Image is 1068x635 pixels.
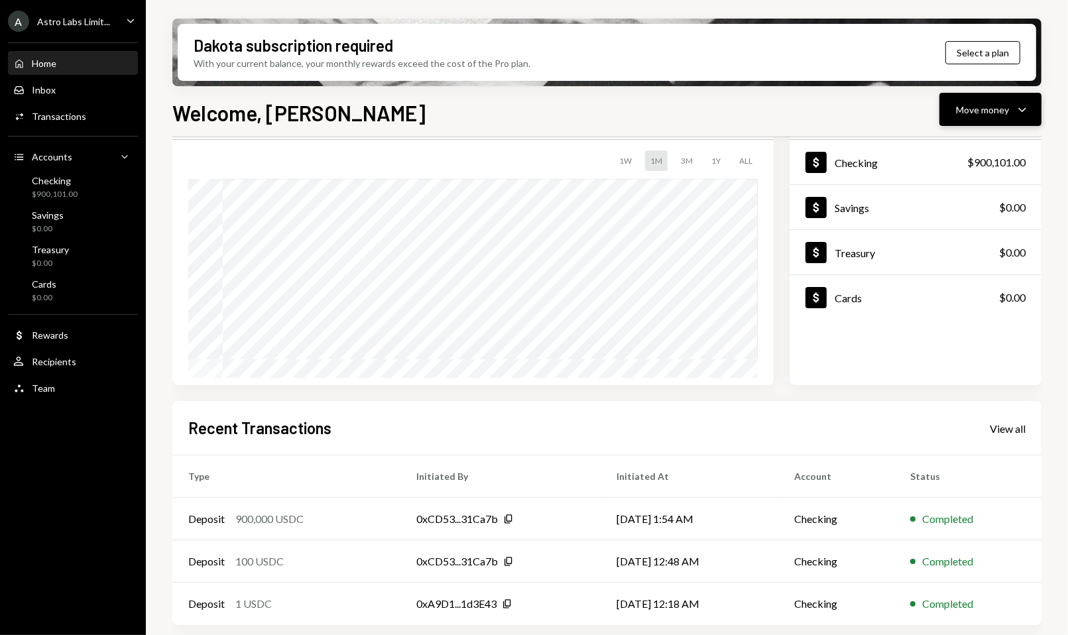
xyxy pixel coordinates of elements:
[416,553,498,569] div: 0xCD53...31Ca7b
[32,382,55,394] div: Team
[601,455,778,498] th: Initiated At
[8,78,138,101] a: Inbox
[8,349,138,373] a: Recipients
[734,150,758,171] div: ALL
[922,553,973,569] div: Completed
[8,144,138,168] a: Accounts
[188,596,225,612] div: Deposit
[32,223,64,235] div: $0.00
[32,356,76,367] div: Recipients
[990,421,1026,435] a: View all
[835,202,869,214] div: Savings
[32,244,69,255] div: Treasury
[194,56,530,70] div: With your current balance, your monthly rewards exceed the cost of the Pro plan.
[601,498,778,540] td: [DATE] 1:54 AM
[32,189,78,200] div: $900,101.00
[32,84,56,95] div: Inbox
[235,511,304,527] div: 900,000 USDC
[8,323,138,347] a: Rewards
[235,596,272,612] div: 1 USDC
[645,150,668,171] div: 1M
[32,151,72,162] div: Accounts
[32,111,86,122] div: Transactions
[8,171,138,203] a: Checking$900,101.00
[416,596,497,612] div: 0xA9D1...1d3E43
[894,455,1041,498] th: Status
[32,278,56,290] div: Cards
[188,553,225,569] div: Deposit
[32,58,56,69] div: Home
[945,41,1020,64] button: Select a plan
[400,455,601,498] th: Initiated By
[835,156,878,169] div: Checking
[8,274,138,306] a: Cards$0.00
[939,93,1041,126] button: Move money
[790,275,1041,319] a: Cards$0.00
[614,150,637,171] div: 1W
[956,103,1009,117] div: Move money
[32,209,64,221] div: Savings
[778,583,894,625] td: Checking
[8,205,138,237] a: Savings$0.00
[778,498,894,540] td: Checking
[706,150,726,171] div: 1Y
[8,104,138,128] a: Transactions
[967,154,1026,170] div: $900,101.00
[999,290,1026,306] div: $0.00
[32,329,68,341] div: Rewards
[235,553,284,569] div: 100 USDC
[8,240,138,272] a: Treasury$0.00
[188,511,225,527] div: Deposit
[676,150,698,171] div: 3M
[188,417,331,439] h2: Recent Transactions
[990,422,1026,435] div: View all
[922,511,973,527] div: Completed
[790,230,1041,274] a: Treasury$0.00
[778,455,894,498] th: Account
[8,51,138,75] a: Home
[835,247,875,259] div: Treasury
[32,292,56,304] div: $0.00
[32,258,69,269] div: $0.00
[37,16,110,27] div: Astro Labs Limit...
[8,11,29,32] div: A
[601,540,778,583] td: [DATE] 12:48 AM
[8,376,138,400] a: Team
[172,455,400,498] th: Type
[778,540,894,583] td: Checking
[416,511,498,527] div: 0xCD53...31Ca7b
[922,596,973,612] div: Completed
[32,175,78,186] div: Checking
[999,245,1026,260] div: $0.00
[172,99,426,126] h1: Welcome, [PERSON_NAME]
[601,583,778,625] td: [DATE] 12:18 AM
[835,292,862,304] div: Cards
[999,200,1026,215] div: $0.00
[194,34,393,56] div: Dakota subscription required
[790,140,1041,184] a: Checking$900,101.00
[790,185,1041,229] a: Savings$0.00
